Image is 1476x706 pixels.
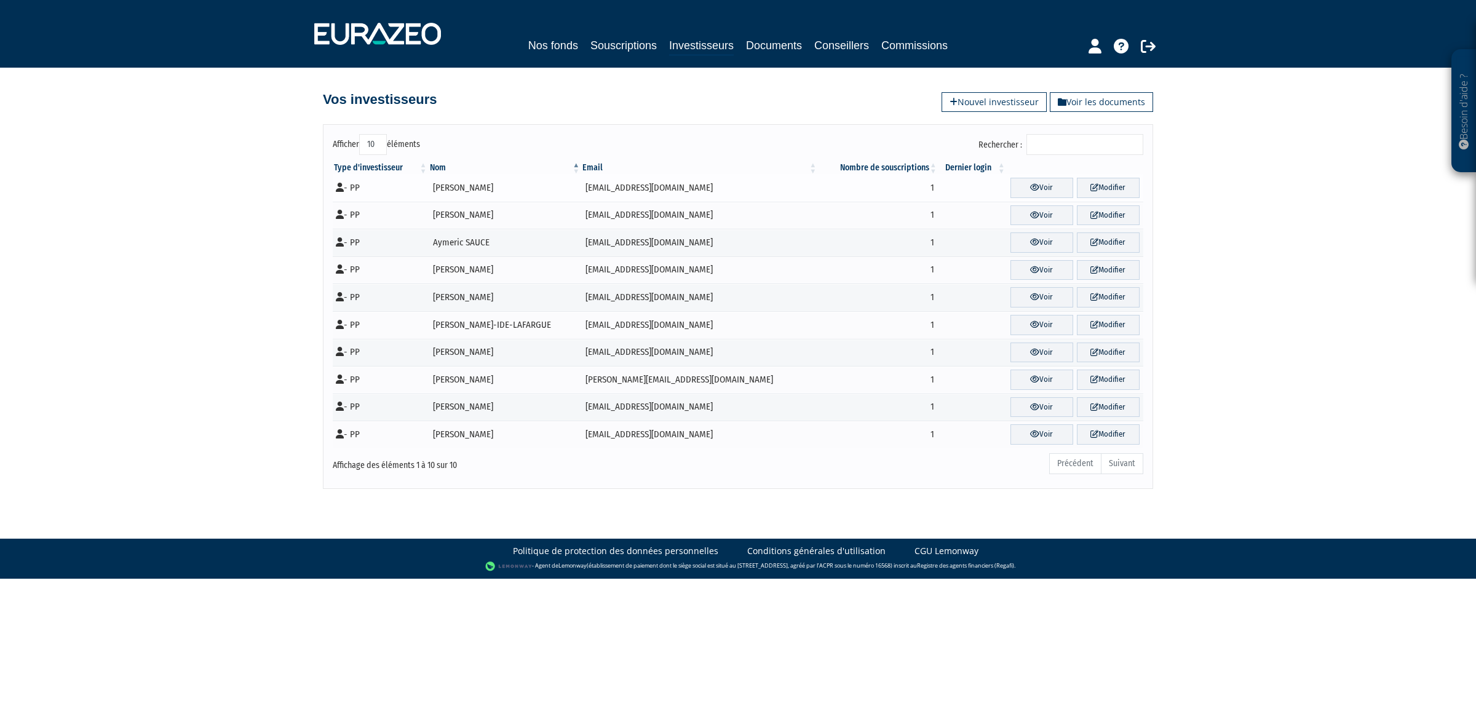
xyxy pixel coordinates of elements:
[1077,205,1140,226] a: Modifier
[528,37,578,54] a: Nos fonds
[818,162,938,174] th: Nombre de souscriptions : activer pour trier la colonne par ordre croissant
[333,162,429,174] th: Type d'investisseur : activer pour trier la colonne par ordre croissant
[1077,315,1140,335] a: Modifier
[1050,92,1153,112] a: Voir les documents
[1077,260,1140,280] a: Modifier
[881,37,948,54] a: Commissions
[915,545,978,557] a: CGU Lemonway
[1077,178,1140,198] a: Modifier
[590,37,657,54] a: Souscriptions
[818,229,938,256] td: 1
[1026,134,1143,155] input: Rechercher :
[818,174,938,202] td: 1
[1457,56,1471,167] p: Besoin d'aide ?
[1010,343,1073,363] a: Voir
[1010,370,1073,390] a: Voir
[1077,232,1140,253] a: Modifier
[581,229,818,256] td: [EMAIL_ADDRESS][DOMAIN_NAME]
[1077,343,1140,363] a: Modifier
[669,37,734,56] a: Investisseurs
[818,394,938,421] td: 1
[1010,260,1073,280] a: Voir
[333,452,660,472] div: Affichage des éléments 1 à 10 sur 10
[818,311,938,339] td: 1
[429,366,582,394] td: [PERSON_NAME]
[1077,370,1140,390] a: Modifier
[333,174,429,202] td: - PP
[818,256,938,284] td: 1
[333,366,429,394] td: - PP
[942,92,1047,112] a: Nouvel investisseur
[818,202,938,229] td: 1
[581,394,818,421] td: [EMAIL_ADDRESS][DOMAIN_NAME]
[938,162,1007,174] th: Dernier login : activer pour trier la colonne par ordre croissant
[429,339,582,367] td: [PERSON_NAME]
[814,37,869,54] a: Conseillers
[333,202,429,229] td: - PP
[333,421,429,448] td: - PP
[333,284,429,311] td: - PP
[747,545,886,557] a: Conditions générales d'utilisation
[1010,424,1073,445] a: Voir
[359,134,387,155] select: Afficheréléments
[429,311,582,339] td: [PERSON_NAME]-IDE-LAFARGUE
[746,37,802,54] a: Documents
[581,311,818,339] td: [EMAIL_ADDRESS][DOMAIN_NAME]
[323,92,437,107] h4: Vos investisseurs
[581,339,818,367] td: [EMAIL_ADDRESS][DOMAIN_NAME]
[978,134,1143,155] label: Rechercher :
[1007,162,1143,174] th: &nbsp;
[485,560,533,573] img: logo-lemonway.png
[1077,424,1140,445] a: Modifier
[1077,397,1140,418] a: Modifier
[581,174,818,202] td: [EMAIL_ADDRESS][DOMAIN_NAME]
[314,23,441,45] img: 1732889491-logotype_eurazeo_blanc_rvb.png
[429,162,582,174] th: Nom : activer pour trier la colonne par ordre d&eacute;croissant
[333,394,429,421] td: - PP
[558,561,587,569] a: Lemonway
[1010,205,1073,226] a: Voir
[818,421,938,448] td: 1
[12,560,1464,573] div: - Agent de (établissement de paiement dont le siège social est situé au [STREET_ADDRESS], agréé p...
[429,284,582,311] td: [PERSON_NAME]
[818,366,938,394] td: 1
[581,284,818,311] td: [EMAIL_ADDRESS][DOMAIN_NAME]
[429,229,582,256] td: Aymeric SAUCE
[429,202,582,229] td: [PERSON_NAME]
[818,284,938,311] td: 1
[1010,315,1073,335] a: Voir
[917,561,1014,569] a: Registre des agents financiers (Regafi)
[581,202,818,229] td: [EMAIL_ADDRESS][DOMAIN_NAME]
[429,256,582,284] td: [PERSON_NAME]
[1010,397,1073,418] a: Voir
[581,162,818,174] th: Email : activer pour trier la colonne par ordre croissant
[429,174,582,202] td: [PERSON_NAME]
[333,256,429,284] td: - PP
[581,421,818,448] td: [EMAIL_ADDRESS][DOMAIN_NAME]
[1010,178,1073,198] a: Voir
[429,421,582,448] td: [PERSON_NAME]
[581,256,818,284] td: [EMAIL_ADDRESS][DOMAIN_NAME]
[333,134,420,155] label: Afficher éléments
[333,229,429,256] td: - PP
[1010,232,1073,253] a: Voir
[1077,287,1140,307] a: Modifier
[333,339,429,367] td: - PP
[818,339,938,367] td: 1
[333,311,429,339] td: - PP
[429,394,582,421] td: [PERSON_NAME]
[1010,287,1073,307] a: Voir
[581,366,818,394] td: [PERSON_NAME][EMAIL_ADDRESS][DOMAIN_NAME]
[513,545,718,557] a: Politique de protection des données personnelles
